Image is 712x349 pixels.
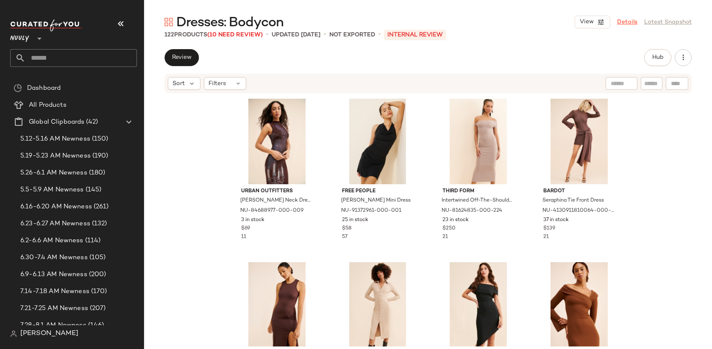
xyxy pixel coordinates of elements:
[442,234,448,240] span: 21
[537,262,622,348] img: 94251923_020_b
[240,207,303,215] span: NU-84688977-000-009
[575,16,610,28] button: View
[342,188,414,195] span: Free People
[20,134,90,144] span: 5.12-5.16 AM Newness
[84,117,98,127] span: (42)
[543,216,569,224] span: 37 in stock
[29,117,84,127] span: Global Clipboards
[378,30,381,40] span: •
[20,151,91,161] span: 5.19-5.23 AM Newness
[266,30,268,40] span: •
[172,79,185,88] span: Sort
[91,151,108,161] span: (190)
[88,253,106,263] span: (105)
[20,185,84,195] span: 5.5-5.9 AM Newness
[87,168,106,178] span: (180)
[442,197,513,205] span: Intertwined Off-The-Shoulder Dress
[164,49,199,66] button: Review
[20,219,90,229] span: 6.23-6.27 AM Newness
[10,19,82,31] img: cfy_white_logo.C9jOOHJF.svg
[20,202,92,212] span: 6.16-6.20 AM Newness
[442,207,502,215] span: NU-81624835-000-224
[20,253,88,263] span: 6.30-7.4 AM Newness
[543,234,549,240] span: 21
[83,236,101,246] span: (114)
[335,99,420,184] img: 91372961_001_b
[537,99,622,184] img: 4130911810064_027_b
[164,32,174,38] span: 122
[579,19,594,25] span: View
[436,99,521,184] img: 81624835_224_b4
[27,83,61,93] span: Dashboard
[543,188,615,195] span: Bardot
[88,304,106,313] span: (207)
[442,188,514,195] span: Third Form
[617,18,637,27] a: Details
[90,134,108,144] span: (150)
[342,225,351,233] span: $58
[92,202,109,212] span: (261)
[84,185,102,195] span: (145)
[342,234,348,240] span: 57
[241,216,264,224] span: 3 in stock
[87,270,106,280] span: (200)
[335,262,420,348] img: 79510558_024_b4
[542,207,614,215] span: NU-4130911810064-000-027
[176,14,284,31] span: Dresses: Bodycon
[324,30,326,40] span: •
[20,270,87,280] span: 6.9-6.13 AM Newness
[436,262,521,348] img: 78610847_001_b4
[341,207,401,215] span: NU-91372961-000-001
[20,304,88,313] span: 7.21-7.25 AM Newness
[241,234,246,240] span: 11
[29,100,67,110] span: All Products
[164,30,263,39] div: Products
[341,197,411,205] span: [PERSON_NAME] Mini Dress
[234,262,320,348] img: 89940043_220_b
[652,54,664,61] span: Hub
[20,321,86,330] span: 7.28-8.1 AM Newness
[207,32,263,38] span: (10 Need Review)
[164,18,173,26] img: svg%3e
[89,287,107,296] span: (170)
[209,79,226,88] span: Filters
[329,30,375,39] p: Not Exported
[20,236,83,246] span: 6.2-6.6 AM Newness
[241,188,313,195] span: Urban Outfitters
[10,29,29,44] span: Nuuly
[10,330,17,337] img: svg%3e
[644,49,671,66] button: Hub
[543,225,555,233] span: $139
[384,30,446,40] p: INTERNAL REVIEW
[90,219,107,229] span: (132)
[241,225,250,233] span: $69
[342,216,368,224] span: 25 in stock
[20,287,89,296] span: 7.14-7.18 AM Newness
[234,99,320,184] img: 84688977_009_b
[20,168,87,178] span: 5.26-6.1 AM Newness
[442,216,469,224] span: 23 in stock
[20,329,78,339] span: [PERSON_NAME]
[542,197,604,205] span: Seraphina Tie Front Dress
[240,197,312,205] span: [PERSON_NAME] Neck Dress
[14,84,22,92] img: svg%3e
[442,225,456,233] span: $250
[272,30,320,39] p: updated [DATE]
[86,321,104,330] span: (146)
[172,54,192,61] span: Review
